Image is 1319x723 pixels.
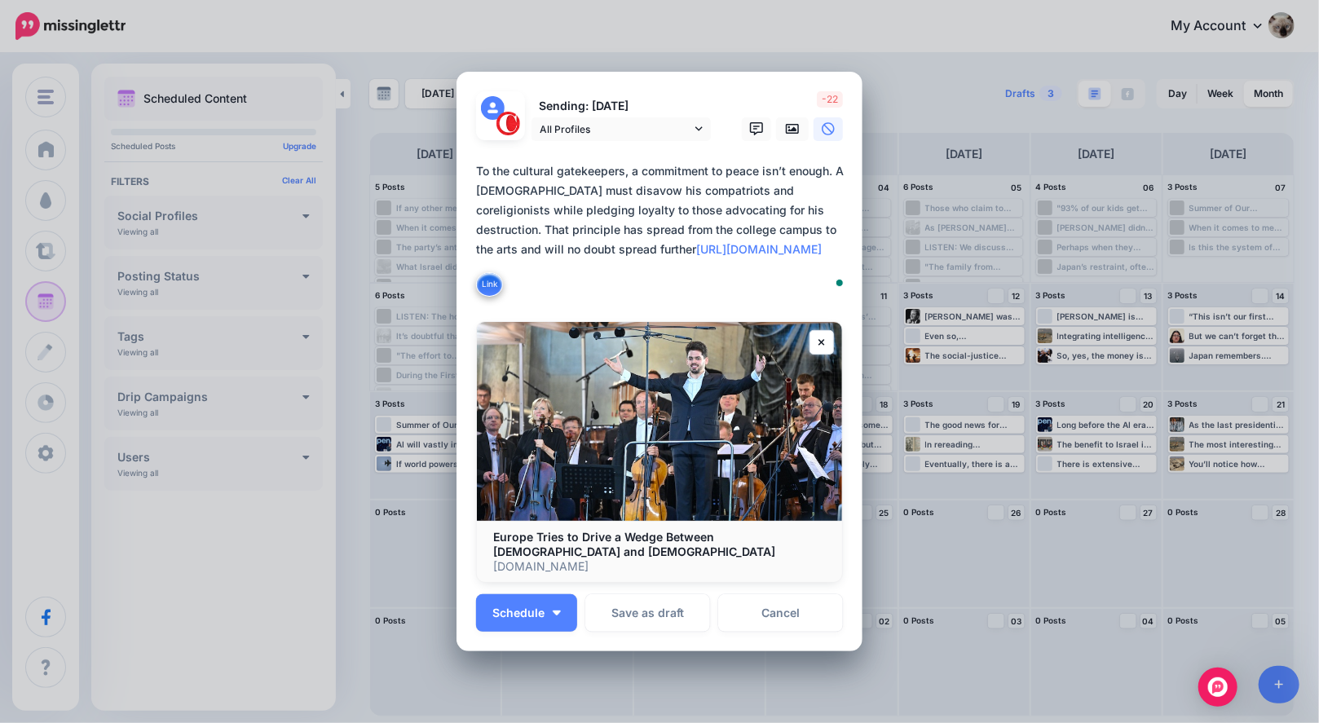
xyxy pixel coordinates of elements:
a: Cancel [718,594,843,632]
div: To the cultural gatekeepers, a commitment to peace isn’t enough. A [DEMOGRAPHIC_DATA] must disavo... [476,161,851,259]
span: Schedule [492,607,545,619]
p: [DOMAIN_NAME] [493,559,826,574]
img: arrow-down-white.png [553,611,561,615]
button: Save as draft [585,594,710,632]
img: user_default_image.png [481,96,505,120]
img: Europe Tries to Drive a Wedge Between Germans and Jews [477,322,842,521]
img: 291864331_468958885230530_187971914351797662_n-bsa127305.png [496,112,520,135]
span: -22 [817,91,843,108]
a: All Profiles [532,117,711,141]
p: Sending: [DATE] [532,97,711,116]
span: All Profiles [540,121,691,138]
button: Link [476,272,503,297]
div: Open Intercom Messenger [1198,668,1237,707]
button: Schedule [476,594,577,632]
b: Europe Tries to Drive a Wedge Between [DEMOGRAPHIC_DATA] and [DEMOGRAPHIC_DATA] [493,530,775,558]
textarea: To enrich screen reader interactions, please activate Accessibility in Grammarly extension settings [476,161,851,298]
